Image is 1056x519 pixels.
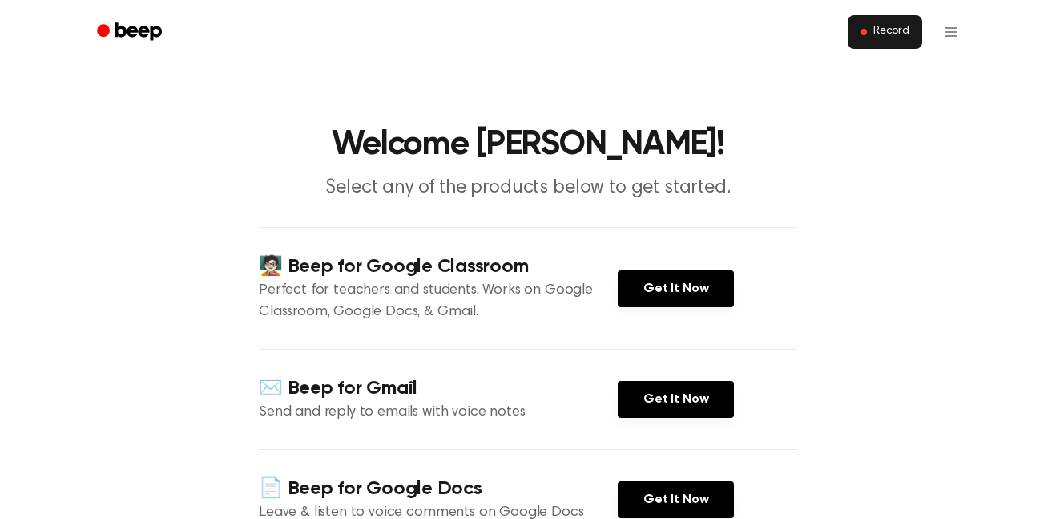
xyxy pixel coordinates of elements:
[220,175,836,201] p: Select any of the products below to get started.
[618,270,734,307] a: Get It Now
[873,25,909,39] span: Record
[259,280,618,323] p: Perfect for teachers and students. Works on Google Classroom, Google Docs, & Gmail.
[259,402,618,424] p: Send and reply to emails with voice notes
[259,375,618,402] h4: ✉️ Beep for Gmail
[86,17,176,48] a: Beep
[259,253,618,280] h4: 🧑🏻‍🏫 Beep for Google Classroom
[118,128,938,162] h1: Welcome [PERSON_NAME]!
[259,476,618,502] h4: 📄 Beep for Google Docs
[618,381,734,418] a: Get It Now
[932,13,970,51] button: Open menu
[618,481,734,518] a: Get It Now
[848,15,922,49] button: Record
